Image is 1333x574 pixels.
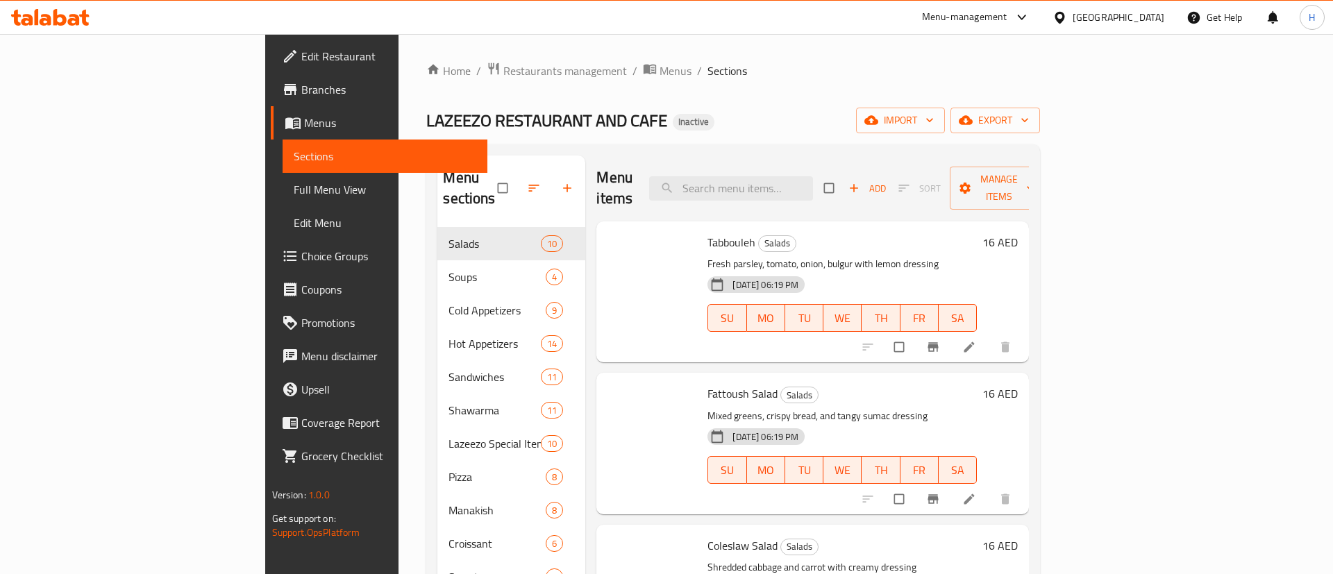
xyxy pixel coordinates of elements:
[747,304,785,332] button: MO
[673,114,714,130] div: Inactive
[632,62,637,79] li: /
[448,269,546,285] span: Soups
[448,535,546,552] div: Croissant
[301,281,477,298] span: Coupons
[1309,10,1315,25] span: H
[546,535,563,552] div: items
[791,460,818,480] span: TU
[982,536,1018,555] h6: 16 AED
[271,40,488,73] a: Edit Restaurant
[900,304,939,332] button: FR
[448,235,541,252] span: Salads
[753,308,780,328] span: MO
[962,112,1029,129] span: export
[990,484,1023,514] button: delete
[294,214,477,231] span: Edit Menu
[437,493,585,527] div: Manakish8
[829,460,856,480] span: WE
[503,62,627,79] span: Restaurants management
[962,492,979,506] a: Edit menu item
[727,278,804,292] span: [DATE] 06:19 PM
[848,180,886,196] span: Add
[552,173,585,203] button: Add section
[271,73,488,106] a: Branches
[862,304,900,332] button: TH
[791,308,818,328] span: TU
[437,327,585,360] div: Hot Appetizers14
[542,337,562,351] span: 14
[541,402,563,419] div: items
[950,108,1040,133] button: export
[900,456,939,484] button: FR
[546,304,562,317] span: 9
[271,406,488,439] a: Coverage Report
[867,460,894,480] span: TH
[448,335,541,352] span: Hot Appetizers
[294,181,477,198] span: Full Menu View
[758,235,796,252] div: Salads
[939,304,977,332] button: SA
[707,535,778,556] span: Coleslaw Salad
[649,176,813,201] input: search
[437,360,585,394] div: Sandwiches11
[437,260,585,294] div: Soups4
[1073,10,1164,25] div: [GEOGRAPHIC_DATA]
[707,456,746,484] button: SU
[519,173,552,203] span: Sort sections
[448,369,541,385] span: Sandwiches
[301,448,477,464] span: Grocery Checklist
[990,332,1023,362] button: delete
[272,486,306,504] span: Version:
[950,167,1048,210] button: Manage items
[982,233,1018,252] h6: 16 AED
[541,435,563,452] div: items
[596,167,632,209] h2: Menu items
[301,381,477,398] span: Upsell
[781,539,818,555] span: Salads
[487,62,627,80] a: Restaurants management
[448,302,546,319] span: Cold Appetizers
[781,387,818,403] span: Salads
[542,437,562,450] span: 10
[437,294,585,327] div: Cold Appetizers9
[542,371,562,384] span: 11
[829,308,856,328] span: WE
[944,460,971,480] span: SA
[546,504,562,517] span: 8
[845,178,889,199] button: Add
[301,48,477,65] span: Edit Restaurant
[714,308,741,328] span: SU
[541,369,563,385] div: items
[448,469,546,485] span: Pizza
[906,308,933,328] span: FR
[886,334,915,360] span: Select to update
[301,248,477,264] span: Choice Groups
[308,486,330,504] span: 1.0.0
[541,235,563,252] div: items
[643,62,691,80] a: Menus
[889,178,950,199] span: Select section first
[542,237,562,251] span: 10
[886,486,915,512] span: Select to update
[660,62,691,79] span: Menus
[780,387,819,403] div: Salads
[271,306,488,339] a: Promotions
[546,537,562,550] span: 6
[714,460,741,480] span: SU
[862,456,900,484] button: TH
[448,435,541,452] div: Lazeezo Special Items
[867,112,934,129] span: import
[823,304,862,332] button: WE
[301,348,477,364] span: Menu disclaimer
[546,302,563,319] div: items
[271,239,488,273] a: Choice Groups
[823,456,862,484] button: WE
[437,394,585,427] div: Shawarma11
[448,502,546,518] span: Manakish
